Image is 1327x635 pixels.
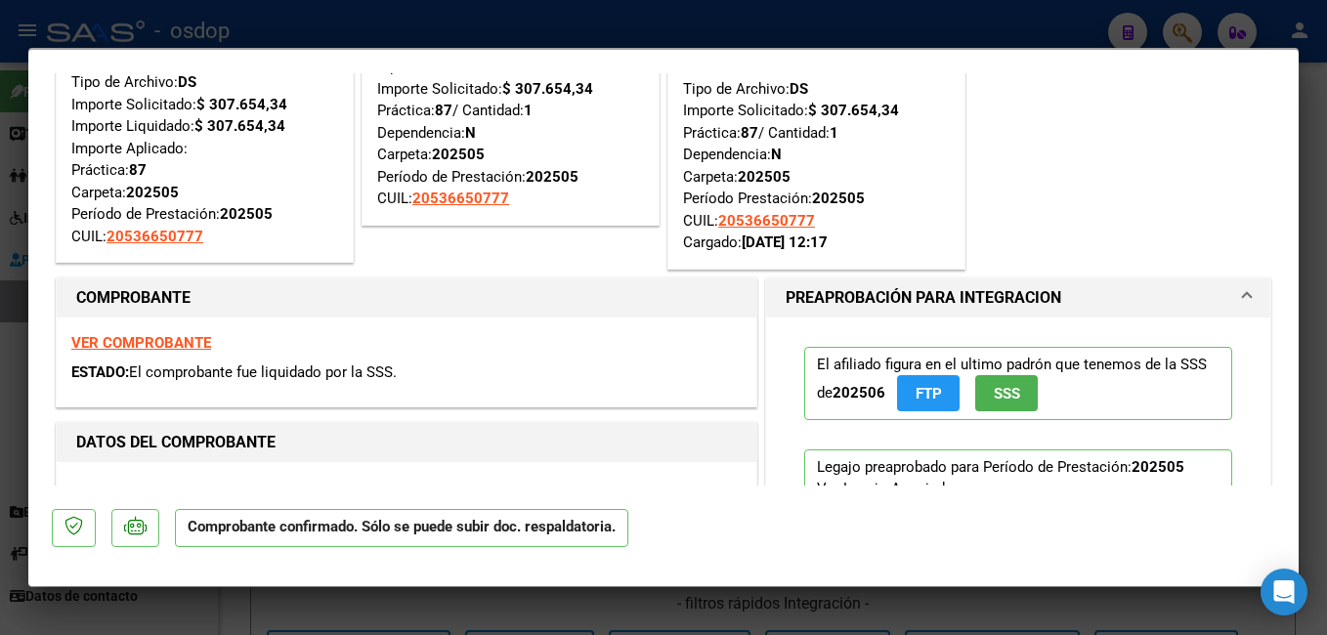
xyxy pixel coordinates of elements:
[432,146,485,163] strong: 202505
[975,375,1038,411] button: SSS
[412,190,509,207] span: 20536650777
[175,509,628,547] p: Comprobante confirmado. Sólo se puede subir doc. respaldatoria.
[76,288,191,307] strong: COMPROBANTE
[502,80,593,98] strong: $ 307.654,34
[129,161,147,179] strong: 87
[524,102,533,119] strong: 1
[833,384,885,402] strong: 202506
[742,233,828,251] strong: [DATE] 12:17
[1132,458,1184,476] strong: 202505
[817,478,954,499] div: Ver Legajo Asociado
[465,124,476,142] strong: N
[771,146,782,163] strong: N
[377,56,644,210] div: Tipo de Archivo: Importe Solicitado: Práctica: / Cantidad: Dependencia: Carpeta: Período de Prest...
[194,117,285,135] strong: $ 307.654,34
[786,286,1061,310] h1: PREAPROBACIÓN PARA INTEGRACION
[71,334,211,352] a: VER COMPROBANTE
[71,71,338,247] div: Tipo de Archivo: Importe Solicitado: Importe Liquidado: Importe Aplicado: Práctica: Carpeta: Perí...
[76,433,276,451] strong: DATOS DEL COMPROBANTE
[683,56,950,254] div: Tipo de Archivo: Importe Solicitado: Práctica: / Cantidad: Dependencia: Carpeta: Período Prestaci...
[766,278,1270,317] mat-expansion-panel-header: PREAPROBACIÓN PARA INTEGRACION
[126,184,179,201] strong: 202505
[916,385,942,402] span: FTP
[741,124,758,142] strong: 87
[526,168,578,186] strong: 202505
[220,205,273,223] strong: 202505
[804,347,1232,420] p: El afiliado figura en el ultimo padrón que tenemos de la SSS de
[994,385,1020,402] span: SSS
[812,190,865,207] strong: 202505
[71,363,129,381] span: ESTADO:
[790,80,808,98] strong: DS
[738,168,791,186] strong: 202505
[107,228,203,245] span: 20536650777
[897,375,960,411] button: FTP
[196,96,287,113] strong: $ 307.654,34
[178,73,196,91] strong: DS
[1261,569,1307,615] div: Open Intercom Messenger
[718,212,815,230] span: 20536650777
[129,363,397,381] span: El comprobante fue liquidado por la SSS.
[830,124,838,142] strong: 1
[808,102,899,119] strong: $ 307.654,34
[435,102,452,119] strong: 87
